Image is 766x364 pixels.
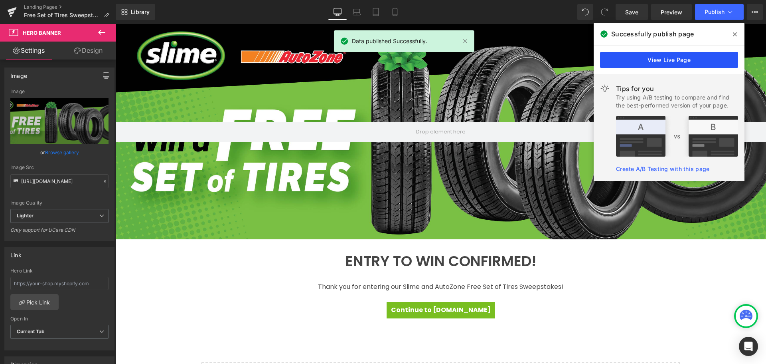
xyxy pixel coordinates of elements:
a: New Library [116,4,155,20]
button: Undo [577,4,593,20]
div: Thank you for entering our Slime and AutoZone Free Set of Tires Sweepstakes! [92,258,559,268]
a: Create A/B Testing with this page [616,165,709,172]
input: https://your-shop.myshopify.com [10,277,109,290]
a: Mobile [385,4,405,20]
a: Browse gallery [45,145,79,159]
span: Library [131,8,150,16]
div: Image [10,89,109,94]
span: Successfully publish page [611,29,694,39]
a: Landing Pages [24,4,116,10]
a: Design [59,42,117,60]
span: Preview [661,8,682,16]
button: More [747,4,763,20]
span: Hero Banner [23,30,61,36]
div: Image [10,68,27,79]
b: Lighter [17,213,34,219]
a: Tablet [366,4,385,20]
h1: ENTRY TO WIN CONFIRMED! [92,227,559,247]
a: View Live Page [600,52,738,68]
span: Save [625,8,638,16]
div: Link [10,247,22,259]
span: Free Set of Tires Sweepstakes Thank You Page [24,12,101,18]
div: or [10,148,109,157]
span: Data published Successfully. [352,37,427,46]
span: Publish [705,9,725,15]
div: Open In [10,316,109,322]
div: Open Intercom Messenger [739,337,758,356]
a: Pick Link [10,294,59,310]
span: Continue to [DOMAIN_NAME] [276,282,375,291]
div: Image Src [10,165,109,170]
a: Preview [651,4,692,20]
img: light.svg [600,84,610,93]
button: Publish [695,4,744,20]
div: Try using A/B testing to compare and find the best-performed version of your page. [616,93,738,109]
div: Image Quality [10,200,109,206]
b: Current Tab [17,328,45,334]
input: Link [10,174,109,188]
div: Hero Link [10,268,109,274]
a: Laptop [347,4,366,20]
a: Desktop [328,4,347,20]
img: tip.png [616,116,738,157]
div: Tips for you [616,84,738,93]
div: Only support for UCare CDN [10,227,109,239]
a: Continue to [DOMAIN_NAME] [271,278,380,294]
button: Redo [596,4,612,20]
